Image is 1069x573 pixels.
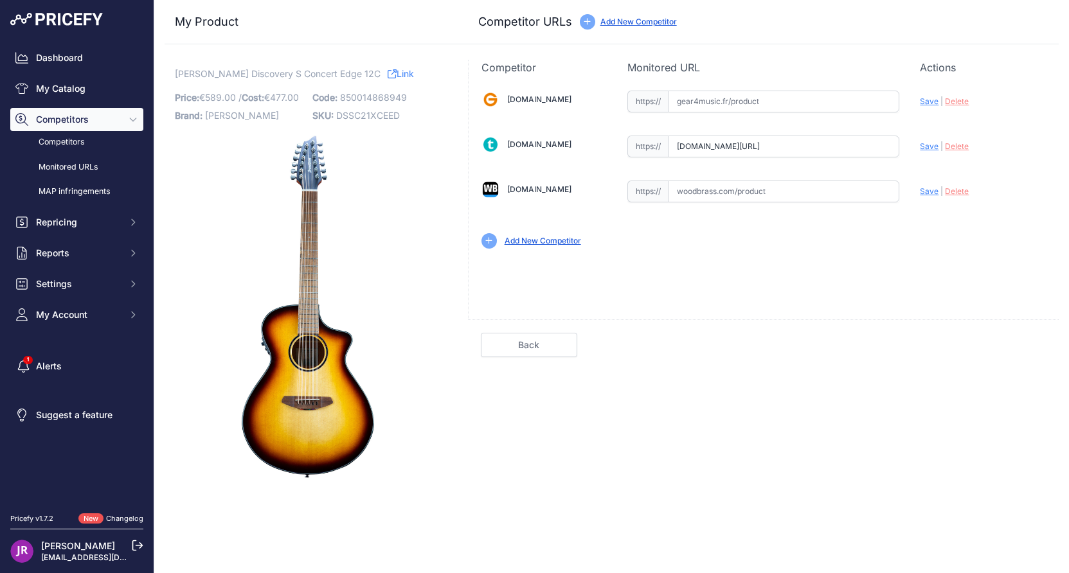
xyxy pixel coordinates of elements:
button: My Account [10,303,143,326]
input: gear4music.fr/product [669,91,899,112]
span: https:// [627,91,669,112]
span: Save [920,186,939,196]
a: Alerts [10,355,143,378]
button: Reports [10,242,143,265]
a: [DOMAIN_NAME] [507,184,571,194]
span: Delete [945,186,969,196]
span: Delete [945,141,969,151]
span: Save [920,141,939,151]
span: Repricing [36,216,120,229]
span: My Account [36,308,120,321]
span: Brand: [175,110,202,121]
p: Actions [920,60,1046,75]
a: Monitored URLs [10,156,143,179]
a: Competitors [10,131,143,154]
span: Code: [312,92,337,103]
p: Monitored URL [627,60,899,75]
a: MAP infringements [10,181,143,203]
span: 589.00 [205,92,236,103]
span: https:// [627,136,669,157]
span: New [78,513,103,524]
a: Back [481,333,577,357]
span: / € [238,92,299,103]
span: Cost: [242,92,264,103]
button: Settings [10,272,143,295]
button: Repricing [10,211,143,234]
a: Changelog [106,514,143,523]
span: Delete [945,96,969,106]
a: Dashboard [10,46,143,69]
span: 850014868949 [340,92,407,103]
a: Add New Competitor [505,236,581,245]
span: Reports [36,247,120,260]
div: Pricefy v1.7.2 [10,513,53,524]
input: woodbrass.com/product [669,181,899,202]
a: [EMAIL_ADDRESS][DOMAIN_NAME] [41,552,175,562]
a: Add New Competitor [600,17,677,26]
a: [DOMAIN_NAME] [507,94,571,104]
nav: Sidebar [10,46,143,498]
a: Link [388,66,414,82]
h3: Competitor URLs [478,13,572,31]
span: Competitors [36,113,120,126]
span: Settings [36,278,120,290]
span: Price: [175,92,199,103]
button: Competitors [10,108,143,131]
span: https:// [627,181,669,202]
span: | [940,96,943,106]
h3: My Product [175,13,442,31]
a: My Catalog [10,77,143,100]
a: [PERSON_NAME] [41,540,115,551]
span: DSSC21XCEED [336,110,400,121]
img: Pricefy Logo [10,13,103,26]
span: [PERSON_NAME] [205,110,279,121]
span: | [940,186,943,196]
span: 477.00 [270,92,299,103]
span: SKU: [312,110,334,121]
span: Save [920,96,939,106]
input: thomann.fr/product [669,136,899,157]
a: Suggest a feature [10,403,143,427]
p: € [175,89,305,107]
p: Competitor [481,60,607,75]
span: | [940,141,943,151]
span: [PERSON_NAME] Discovery S Concert Edge 12C [175,66,381,82]
a: [DOMAIN_NAME] [507,139,571,149]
